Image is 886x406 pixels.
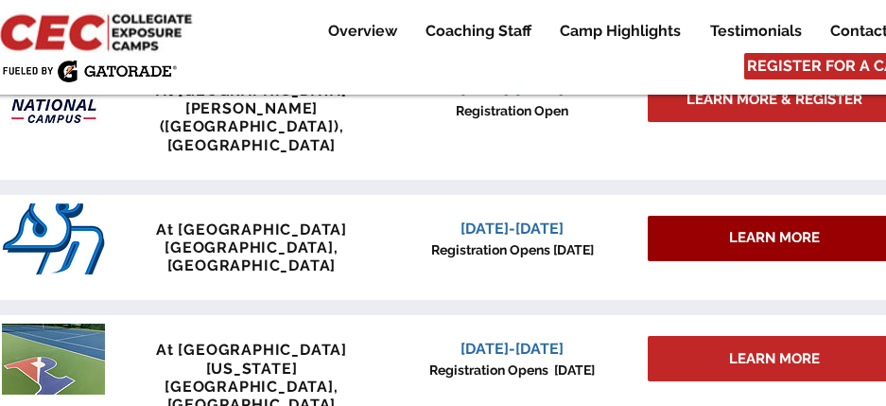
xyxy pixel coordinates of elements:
[431,242,594,257] span: Registration Opens [DATE]
[160,99,344,153] span: [PERSON_NAME] ([GEOGRAPHIC_DATA]), [GEOGRAPHIC_DATA]
[686,90,862,110] span: LEARN MORE & REGISTER
[2,64,105,135] img: USTA Campus image_edited.jpg
[411,20,545,43] a: Coaching Staff
[550,20,690,43] p: Camp Highlights
[546,20,695,43] a: Camp Highlights
[729,228,820,248] span: LEARN MORE
[429,362,595,378] span: Registration Opens [DATE]
[319,20,407,43] p: Overview
[460,340,564,358] span: [DATE]-[DATE]
[696,20,815,43] a: Testimonials
[701,20,811,43] p: Testimonials
[2,60,177,82] img: Fueled by Gatorade.png
[314,20,410,43] a: Overview
[2,324,105,395] img: penn tennis courts with logo.jpeg
[2,203,105,274] img: San_Diego_Toreros_logo.png
[460,220,564,238] span: [DATE]-[DATE]
[156,221,347,238] span: At [GEOGRAPHIC_DATA]
[165,238,338,274] span: [GEOGRAPHIC_DATA], [GEOGRAPHIC_DATA]
[416,20,541,43] p: Coaching Staff
[156,341,347,377] span: At [GEOGRAPHIC_DATA][US_STATE]
[729,349,820,369] span: LEARN MORE
[456,103,568,118] span: Registration Open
